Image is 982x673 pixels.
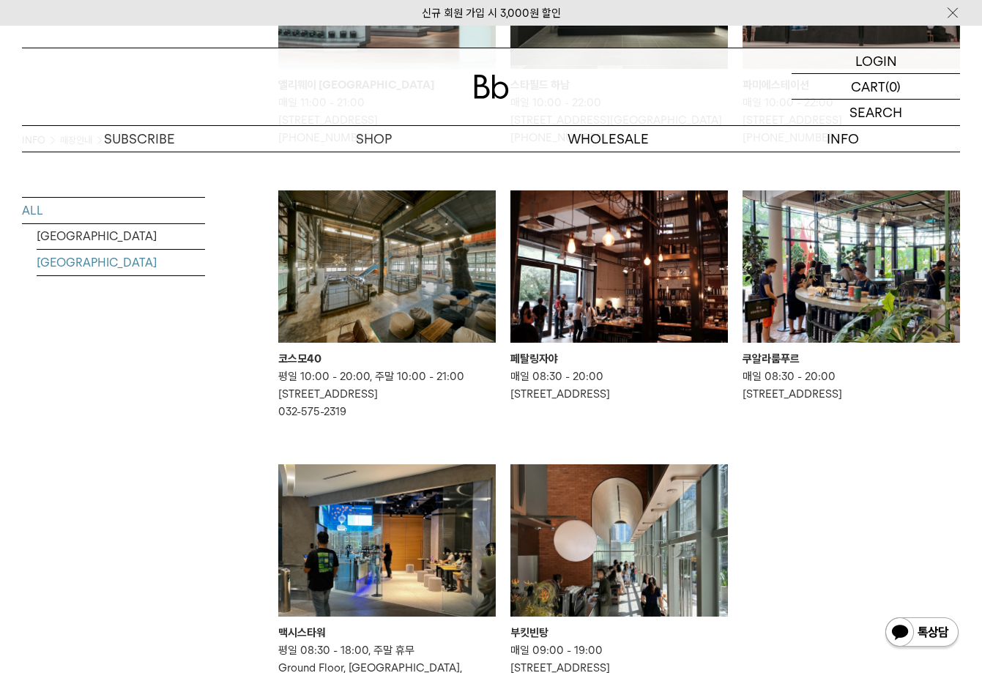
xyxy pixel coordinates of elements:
[278,190,496,420] a: 코스모40 코스모40 평일 10:00 - 20:00, 주말 10:00 - 21:00[STREET_ADDRESS]032-575-2319
[510,464,728,617] img: 부킷빈탕
[792,48,960,74] a: LOGIN
[855,48,897,73] p: LOGIN
[278,190,496,343] img: 코스모40
[792,74,960,100] a: CART (0)
[849,100,902,125] p: SEARCH
[278,624,496,642] div: 맥시스타워
[422,7,561,20] a: 신규 회원 가입 시 3,000원 할인
[37,223,205,249] a: [GEOGRAPHIC_DATA]
[885,74,901,99] p: (0)
[743,190,960,343] img: 쿠알라룸푸르
[743,350,960,368] div: 쿠알라룸푸르
[510,190,728,403] a: 페탈링자야 페탈링자야 매일 08:30 - 20:00[STREET_ADDRESS]
[37,250,205,275] a: [GEOGRAPHIC_DATA]
[851,74,885,99] p: CART
[22,126,256,152] a: SUBSCRIBE
[510,624,728,642] div: 부킷빈탕
[474,75,509,99] img: 로고
[278,464,496,617] img: 맥시스타워
[256,126,491,152] a: SHOP
[278,350,496,368] div: 코스모40
[510,368,728,403] p: 매일 08:30 - 20:00 [STREET_ADDRESS]
[491,126,726,152] p: WHOLESALE
[22,198,205,223] a: ALL
[510,190,728,343] img: 페탈링자야
[884,616,960,651] img: 카카오톡 채널 1:1 채팅 버튼
[743,190,960,403] a: 쿠알라룸푸르 쿠알라룸푸르 매일 08:30 - 20:00[STREET_ADDRESS]
[726,126,960,152] p: INFO
[278,368,496,420] p: 평일 10:00 - 20:00, 주말 10:00 - 21:00 [STREET_ADDRESS] 032-575-2319
[743,368,960,403] p: 매일 08:30 - 20:00 [STREET_ADDRESS]
[510,350,728,368] div: 페탈링자야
